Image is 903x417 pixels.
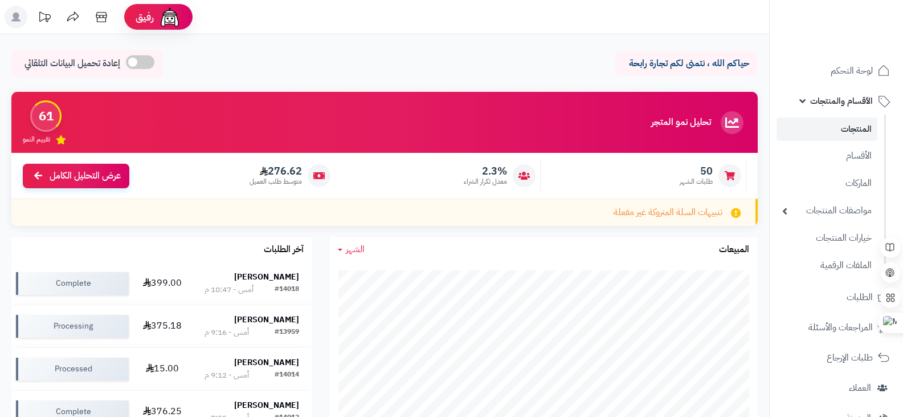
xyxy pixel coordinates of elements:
[133,305,191,347] td: 375.18
[24,57,120,70] span: إعادة تحميل البيانات التلقائي
[777,253,877,278] a: الملفات الرقمية
[651,118,711,128] h3: تحليل نمو المتجر
[16,315,129,338] div: Processing
[777,118,877,141] a: المنتجات
[234,271,299,283] strong: [PERSON_NAME]
[133,262,191,305] td: 399.00
[777,57,896,84] a: لوحة التحكم
[264,245,304,255] h3: آخر الطلبات
[136,10,154,24] span: رفيق
[777,171,877,196] a: الماركات
[464,165,507,177] span: 2.3%
[777,374,896,402] a: العملاء
[346,242,365,256] span: الشهر
[680,165,713,177] span: 50
[234,357,299,369] strong: [PERSON_NAME]
[205,327,249,338] div: أمس - 9:16 م
[250,177,302,187] span: متوسط طلب العميل
[808,319,873,335] span: المراجعات والأسئلة
[275,327,299,338] div: #13959
[777,144,877,168] a: الأقسام
[777,226,877,250] a: خيارات المنتجات
[30,6,59,31] a: تحديثات المنصة
[847,289,873,305] span: الطلبات
[275,370,299,381] div: #14014
[250,165,302,177] span: 276.62
[680,177,713,187] span: طلبات الشهر
[275,284,299,295] div: #14018
[777,314,896,341] a: المراجعات والأسئلة
[158,6,181,29] img: ai-face.png
[133,348,191,390] td: 15.00
[624,57,749,70] p: حياكم الله ، نتمنى لكم تجارة رابحة
[23,135,50,144] span: تقييم النمو
[205,370,249,381] div: أمس - 9:12 م
[719,245,749,255] h3: المبيعات
[338,243,365,256] a: الشهر
[50,169,121,183] span: عرض التحليل الكامل
[849,380,871,396] span: العملاء
[777,344,896,371] a: طلبات الإرجاع
[16,272,129,295] div: Complete
[234,399,299,411] strong: [PERSON_NAME]
[826,31,892,55] img: logo-2.png
[16,358,129,380] div: Processed
[23,164,129,188] a: عرض التحليل الكامل
[614,206,722,219] span: تنبيهات السلة المتروكة غير مفعلة
[777,284,896,311] a: الطلبات
[827,350,873,366] span: طلبات الإرجاع
[831,63,873,79] span: لوحة التحكم
[777,199,877,223] a: مواصفات المنتجات
[810,93,873,109] span: الأقسام والمنتجات
[205,284,254,295] div: أمس - 10:47 م
[464,177,507,187] span: معدل تكرار الشراء
[234,314,299,326] strong: [PERSON_NAME]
